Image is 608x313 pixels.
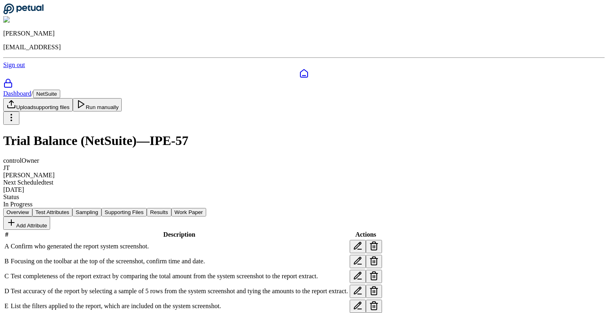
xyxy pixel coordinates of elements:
div: [DATE] [3,186,605,193]
button: Delete test attribute [366,285,382,298]
div: Next Scheduled test [3,179,605,186]
div: In Progress [3,201,605,208]
button: NetSuite [33,90,60,98]
span: E [4,302,8,309]
button: Edit test attribute [350,240,366,253]
span: [PERSON_NAME] [3,172,55,179]
span: Confirm who generated the report system screenshot. [11,243,149,250]
div: / [3,90,605,98]
img: Snir Kodesh [3,16,42,23]
button: Delete test attribute [366,300,382,313]
span: Test accuracy of the report by selecting a sample of 5 rows from the system screenshot and tying ... [11,288,348,294]
span: JT [3,164,10,171]
a: Sign out [3,61,25,68]
span: Focusing on the toolbar at the top of the screenshot, confirm time and date. [11,258,205,265]
p: [PERSON_NAME] [3,30,605,37]
button: Work Paper [171,208,206,216]
span: B [4,258,9,265]
a: SOC [3,78,605,90]
button: Delete test attribute [366,240,382,253]
th: # [4,231,10,239]
button: Supporting Files [101,208,147,216]
button: Sampling [72,208,101,216]
span: D [4,288,9,294]
span: C [4,273,9,279]
button: Run manually [73,98,122,111]
th: Actions [349,231,382,239]
a: Go to Dashboard [3,9,44,16]
h1: Trial Balance (NetSuite) — IPE-57 [3,133,605,148]
button: Overview [3,208,32,216]
span: List the filters applied to the report, which are included on the system screenshot. [11,302,221,309]
button: Test Attributes [32,208,73,216]
div: Status [3,193,605,201]
button: Edit test attribute [350,285,366,298]
span: Test completeness of the report extract by comparing the total amount from the system screenshot ... [11,273,318,279]
button: Edit test attribute [350,300,366,313]
button: Delete test attribute [366,270,382,283]
button: Edit test attribute [350,270,366,283]
a: Dashboard [3,69,605,78]
a: Dashboard [3,90,31,97]
th: Description [11,231,348,239]
button: Add Attribute [3,216,50,230]
div: control Owner [3,157,605,164]
button: Uploadsupporting files [3,98,73,111]
nav: Tabs [3,208,605,216]
span: A [4,243,9,250]
button: Results [147,208,171,216]
button: Edit test attribute [350,255,366,268]
button: Delete test attribute [366,255,382,268]
p: [EMAIL_ADDRESS] [3,44,605,51]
